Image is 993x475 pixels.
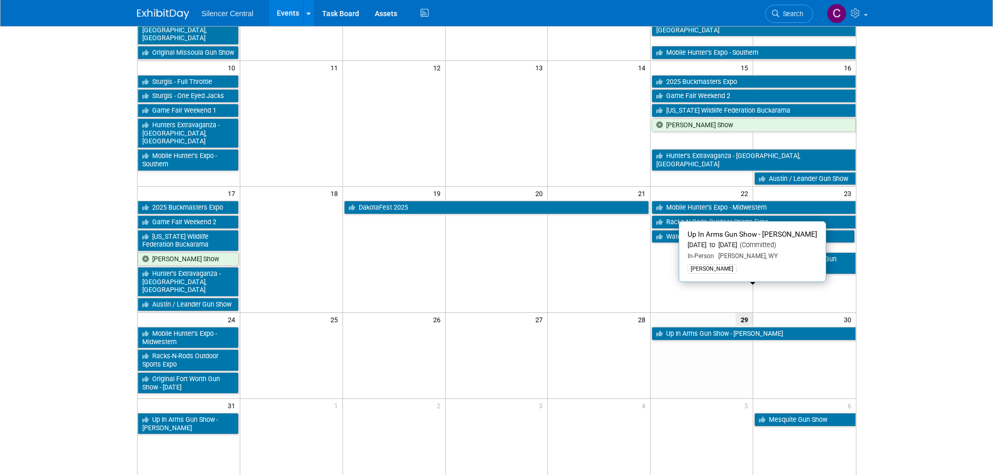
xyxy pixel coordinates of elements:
[138,349,239,371] a: Racks-N-Rods Outdoor Sports Expo
[138,89,239,103] a: Sturgis - One Eyed Jacks
[202,9,254,18] span: Silencer Central
[538,399,547,412] span: 3
[329,61,342,74] span: 11
[652,75,855,89] a: 2025 Buckmasters Expo
[138,267,239,297] a: Hunter’s Extravaganza - [GEOGRAPHIC_DATA], [GEOGRAPHIC_DATA]
[432,61,445,74] span: 12
[138,252,239,266] a: [PERSON_NAME] Show
[843,61,856,74] span: 16
[847,399,856,412] span: 6
[637,61,650,74] span: 14
[138,201,239,214] a: 2025 Buckmasters Expo
[740,61,753,74] span: 15
[534,313,547,326] span: 27
[436,399,445,412] span: 2
[688,230,817,238] span: Up In Arms Gun Show - [PERSON_NAME]
[743,399,753,412] span: 5
[137,9,189,19] img: ExhibitDay
[779,10,803,18] span: Search
[652,46,855,59] a: Mobile Hunter’s Expo - Southern
[227,399,240,412] span: 31
[329,187,342,200] span: 18
[652,215,855,229] a: Racks-N-Rods Outdoor Sports Expo
[714,252,778,260] span: [PERSON_NAME], WY
[227,313,240,326] span: 24
[138,298,239,311] a: Austin / Leander Gun Show
[740,187,753,200] span: 22
[843,187,856,200] span: 23
[138,46,239,59] a: Original Missoula Gun Show
[138,118,239,148] a: Hunters Extravaganza - [GEOGRAPHIC_DATA], [GEOGRAPHIC_DATA]
[652,201,855,214] a: Mobile Hunter’s Expo - Midwestern
[637,187,650,200] span: 21
[138,372,239,394] a: Original Fort Worth Gun Show - [DATE]
[138,230,239,251] a: [US_STATE] Wildlife Federation Buckarama
[754,172,855,186] a: Austin / Leander Gun Show
[735,313,753,326] span: 29
[737,241,776,249] span: (Committed)
[652,230,854,243] a: Waterfowl Hunters Expo
[637,313,650,326] span: 28
[138,104,239,117] a: Game Fair Weekend 1
[652,89,855,103] a: Game Fair Weekend 2
[534,61,547,74] span: 13
[138,413,239,434] a: Up In Arms Gun Show - [PERSON_NAME]
[652,118,855,132] a: [PERSON_NAME] Show
[688,241,817,250] div: [DATE] to [DATE]
[344,201,649,214] a: DakotaFest 2025
[432,187,445,200] span: 19
[138,75,239,89] a: Sturgis - Full Throttle
[138,149,239,170] a: Mobile Hunter’s Expo - Southern
[652,149,855,170] a: Hunter’s Extravaganza - [GEOGRAPHIC_DATA], [GEOGRAPHIC_DATA]
[652,327,855,340] a: Up In Arms Gun Show - [PERSON_NAME]
[827,4,847,23] img: Cade Cox
[688,252,714,260] span: In-Person
[652,104,855,117] a: [US_STATE] Wildlife Federation Buckarama
[641,399,650,412] span: 4
[329,313,342,326] span: 25
[227,187,240,200] span: 17
[765,5,813,23] a: Search
[138,215,239,229] a: Game Fair Weekend 2
[227,61,240,74] span: 10
[688,264,737,274] div: [PERSON_NAME]
[534,187,547,200] span: 20
[754,413,855,427] a: Mesquite Gun Show
[138,327,239,348] a: Mobile Hunter’s Expo - Midwestern
[333,399,342,412] span: 1
[138,15,239,45] a: Hunters Extravaganza - [GEOGRAPHIC_DATA], [GEOGRAPHIC_DATA]
[432,313,445,326] span: 26
[843,313,856,326] span: 30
